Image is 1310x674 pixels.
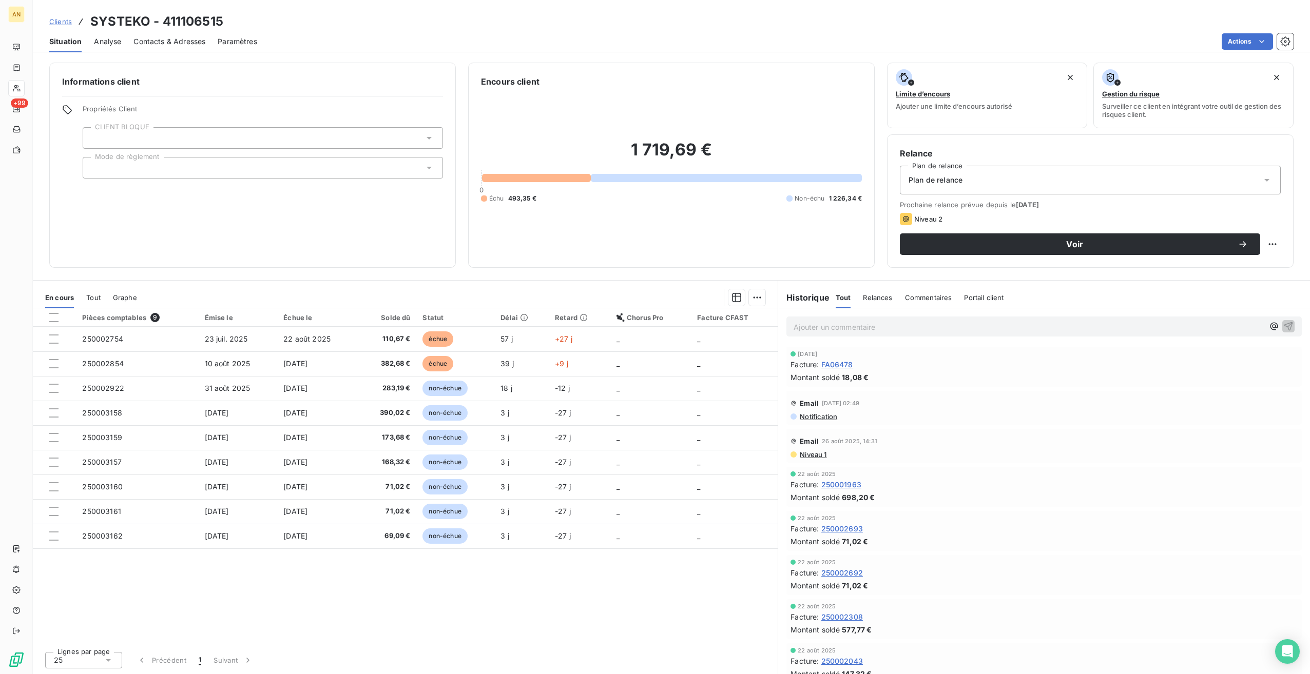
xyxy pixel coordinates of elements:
[364,457,410,467] span: 168,32 €
[791,372,840,383] span: Montant soldé
[49,36,82,47] span: Situation
[500,458,509,466] span: 3 j
[364,359,410,369] span: 382,68 €
[697,313,772,322] div: Facture CFAST
[86,293,101,302] span: Tout
[192,649,207,671] button: 1
[697,433,700,442] span: _
[617,458,620,466] span: _
[822,438,877,444] span: 26 août 2025, 14:31
[283,313,352,322] div: Échue le
[82,531,122,540] span: 250003162
[896,90,950,98] span: Limite d’encours
[8,651,25,668] img: Logo LeanPay
[617,482,620,491] span: _
[205,408,229,417] span: [DATE]
[798,351,817,357] span: [DATE]
[364,432,410,443] span: 173,68 €
[697,458,700,466] span: _
[364,313,410,322] div: Solde dû
[508,194,536,203] span: 493,35 €
[500,384,512,392] span: 18 j
[422,528,467,544] span: non-échue
[422,430,467,445] span: non-échue
[54,655,63,665] span: 25
[617,408,620,417] span: _
[617,531,620,540] span: _
[617,313,685,322] div: Chorus Pro
[555,313,604,322] div: Retard
[1222,33,1273,50] button: Actions
[130,649,192,671] button: Précédent
[479,186,484,194] span: 0
[364,506,410,517] span: 71,02 €
[821,479,861,490] span: 250001963
[199,655,201,665] span: 1
[778,291,830,304] h6: Historique
[49,16,72,27] a: Clients
[821,567,863,578] span: 250002692
[82,313,192,322] div: Pièces comptables
[1102,102,1285,118] span: Surveiller ce client en intégrant votre outil de gestion des risques client.
[283,482,307,491] span: [DATE]
[829,194,862,203] span: 1 226,34 €
[555,507,571,516] span: -27 j
[842,624,872,635] span: 577,77 €
[364,531,410,541] span: 69,09 €
[697,384,700,392] span: _
[133,36,205,47] span: Contacts & Adresses
[821,523,863,534] span: 250002693
[791,611,819,622] span: Facture :
[791,359,819,370] span: Facture :
[900,147,1281,160] h6: Relance
[1102,90,1160,98] span: Gestion du risque
[500,313,543,322] div: Délai
[205,458,229,466] span: [DATE]
[205,359,251,368] span: 10 août 2025
[822,400,859,406] span: [DATE] 02:49
[842,372,869,383] span: 18,08 €
[364,482,410,492] span: 71,02 €
[283,334,331,343] span: 22 août 2025
[500,334,513,343] span: 57 j
[83,105,443,119] span: Propriétés Client
[489,194,504,203] span: Échu
[283,384,307,392] span: [DATE]
[82,359,123,368] span: 250002854
[205,482,229,491] span: [DATE]
[795,194,824,203] span: Non-échu
[91,133,100,143] input: Ajouter une valeur
[422,504,467,519] span: non-échue
[205,313,272,322] div: Émise le
[842,492,875,503] span: 698,20 €
[842,580,868,591] span: 71,02 €
[500,507,509,516] span: 3 j
[422,381,467,396] span: non-échue
[799,450,826,459] span: Niveau 1
[82,334,123,343] span: 250002754
[205,334,248,343] span: 23 juil. 2025
[1275,639,1300,664] div: Open Intercom Messenger
[900,233,1260,255] button: Voir
[555,433,571,442] span: -27 j
[798,559,836,565] span: 22 août 2025
[798,471,836,477] span: 22 août 2025
[900,201,1281,209] span: Prochaine relance prévue depuis le
[791,624,840,635] span: Montant soldé
[283,408,307,417] span: [DATE]
[422,479,467,494] span: non-échue
[364,408,410,418] span: 390,02 €
[821,359,853,370] span: FA06478
[697,482,700,491] span: _
[555,408,571,417] span: -27 j
[364,334,410,344] span: 110,67 €
[500,359,514,368] span: 39 j
[113,293,137,302] span: Graphe
[91,163,100,172] input: Ajouter une valeur
[205,507,229,516] span: [DATE]
[697,408,700,417] span: _
[82,433,122,442] span: 250003159
[90,12,223,31] h3: SYSTEKO - 411106515
[422,356,453,371] span: échue
[283,359,307,368] span: [DATE]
